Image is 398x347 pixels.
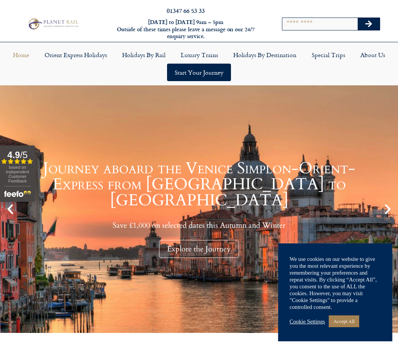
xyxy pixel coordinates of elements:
[167,64,231,81] a: Start your Journey
[4,203,17,216] div: Previous slide
[358,18,380,30] button: Search
[5,46,37,64] a: Home
[290,318,325,325] a: Cookie Settings
[173,46,226,64] a: Luxury Trains
[19,221,379,230] p: Save £1,000 on selected dates this Autumn and Winter
[37,46,115,64] a: Orient Express Holidays
[304,46,353,64] a: Special Trips
[159,240,239,258] div: Explore the Journey
[353,46,393,64] a: About Us
[329,315,359,327] a: Accept All
[26,17,80,30] img: Planet Rail Train Holidays Logo
[226,46,304,64] a: Holidays by Destination
[19,160,379,208] h1: Journey aboard the Venice Simplon-Orient-Express from [GEOGRAPHIC_DATA] to [GEOGRAPHIC_DATA]
[381,203,394,216] div: Next slide
[167,6,205,15] a: 01347 66 53 33
[115,46,173,64] a: Holidays by Rail
[290,256,381,310] div: We use cookies on our website to give you the most relevant experience by remembering your prefer...
[108,19,263,40] h6: [DATE] to [DATE] 9am – 5pm Outside of these times please leave a message on our 24/7 enquiry serv...
[4,46,394,81] nav: Menu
